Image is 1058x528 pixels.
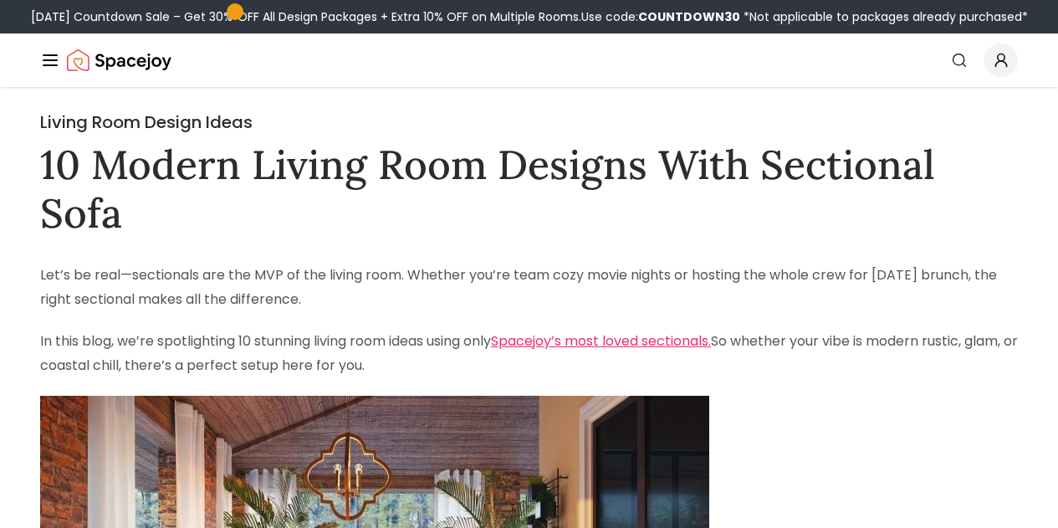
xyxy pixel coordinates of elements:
b: COUNTDOWN30 [638,8,740,25]
h2: Living Room Design Ideas [40,110,1018,134]
h1: 10 Modern Living Room Designs With Sectional Sofa [40,141,1018,237]
a: Spacejoy’s most loved sectionals. [491,331,711,351]
img: Spacejoy Logo [67,44,171,77]
div: [DATE] Countdown Sale – Get 30% OFF All Design Packages + Extra 10% OFF on Multiple Rooms. [31,8,1028,25]
p: Let’s be real—sectionals are the MVP of the living room. Whether you’re team cozy movie nights or... [40,264,1018,312]
span: Use code: [581,8,740,25]
span: *Not applicable to packages already purchased* [740,8,1028,25]
p: In this blog, we’re spotlighting 10 stunning living room ideas using only So whether your vibe is... [40,330,1018,378]
nav: Global [40,33,1018,87]
a: Spacejoy [67,44,171,77]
